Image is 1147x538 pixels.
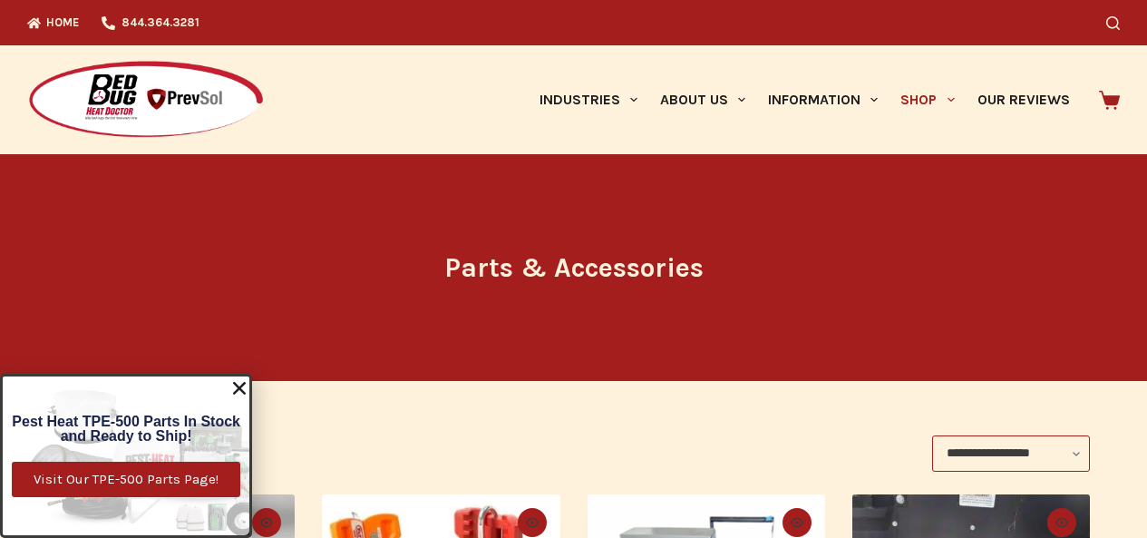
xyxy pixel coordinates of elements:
a: Close [230,379,248,397]
nav: Primary [528,45,1081,154]
img: Prevsol/Bed Bug Heat Doctor [27,60,265,141]
a: Our Reviews [966,45,1081,154]
a: Shop [889,45,966,154]
select: Shop order [932,435,1090,472]
a: About Us [648,45,756,154]
button: Quick view toggle [782,508,812,537]
a: Information [757,45,889,154]
button: Quick view toggle [252,508,281,537]
a: Industries [528,45,648,154]
button: Quick view toggle [518,508,547,537]
a: Visit Our TPE-500 Parts Page! [12,462,240,497]
h1: Parts & Accessories [234,248,914,289]
h6: Pest Heat TPE-500 Parts In Stock and Ready to Ship! [12,415,240,444]
span: Visit Our TPE-500 Parts Page! [34,473,219,486]
button: Quick view toggle [1047,508,1076,537]
button: Search [1106,16,1120,30]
